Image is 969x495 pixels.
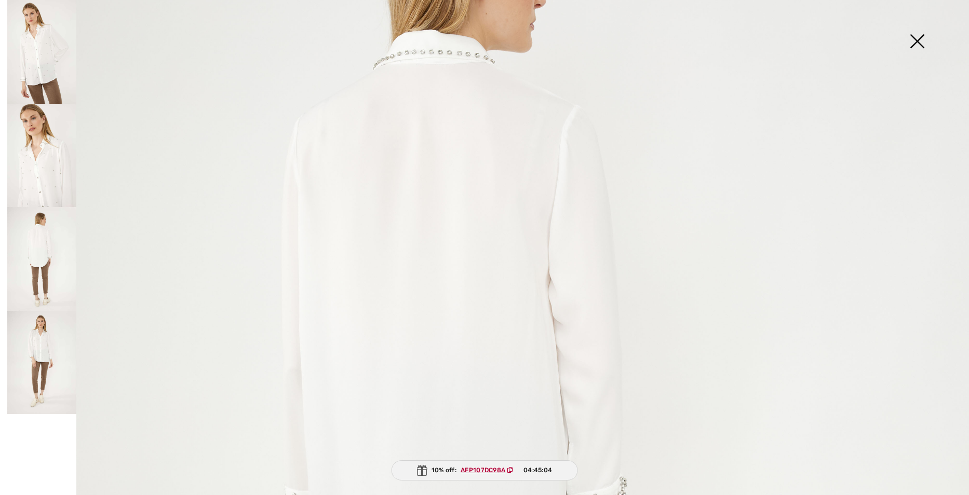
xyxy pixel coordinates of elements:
ins: AFP107DC98A [461,466,505,474]
span: 04:45:04 [523,465,552,475]
span: Help [23,7,45,17]
img: X [891,16,943,69]
div: 10% off: [392,460,578,480]
img: Gift.svg [417,465,427,476]
img: Chic Long-Sleeve Shirt Style 244674u. 3 [7,207,76,311]
img: Chic Long-Sleeve Shirt Style 244674u. 2 [7,104,76,208]
img: Chic Long-Sleeve Shirt Style 244674u. 4 [7,311,76,415]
